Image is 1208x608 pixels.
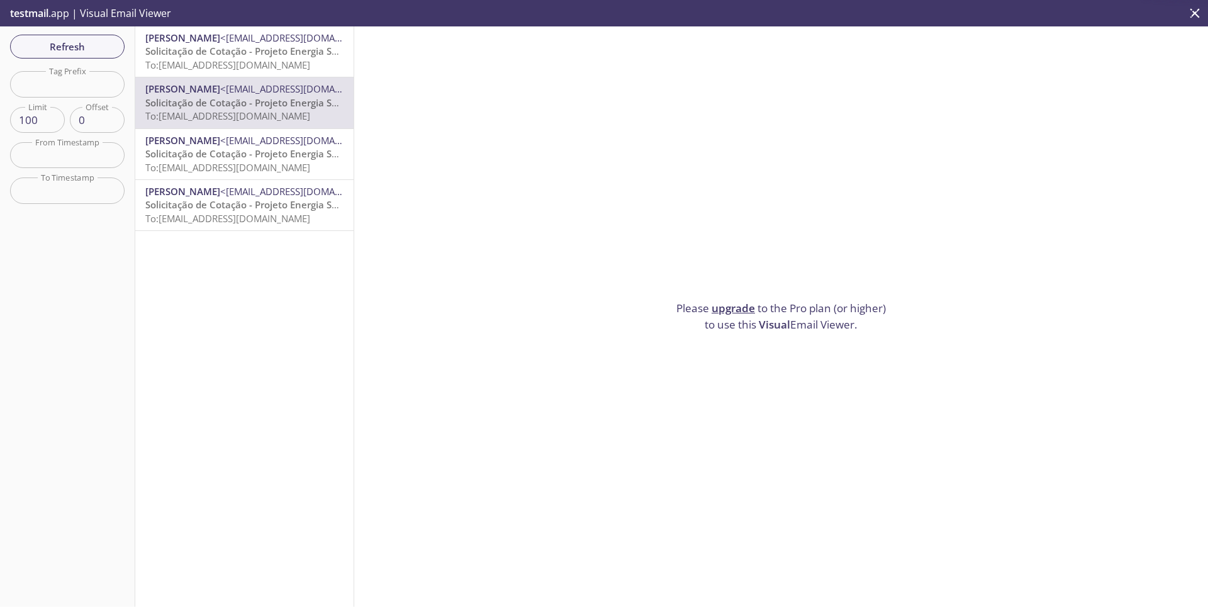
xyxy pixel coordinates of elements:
nav: emails [135,26,354,231]
span: <[EMAIL_ADDRESS][DOMAIN_NAME]> [220,82,383,95]
span: Refresh [20,38,115,55]
span: [PERSON_NAME] [145,82,220,95]
span: [PERSON_NAME] [145,185,220,198]
span: Visual [759,317,790,332]
span: [PERSON_NAME] [145,134,220,147]
span: To: [EMAIL_ADDRESS][DOMAIN_NAME] [145,110,310,122]
span: testmail [10,6,48,20]
span: [PERSON_NAME] [145,31,220,44]
span: <[EMAIL_ADDRESS][DOMAIN_NAME]> [220,31,383,44]
div: [PERSON_NAME]<[EMAIL_ADDRESS][DOMAIN_NAME]>Solicitação de Cotação - Projeto Energia Solar - Empre... [135,129,354,179]
span: Solicitação de Cotação - Projeto Energia Solar - Empresa XYZ [145,147,416,160]
p: Please to the Pro plan (or higher) to use this Email Viewer. [671,300,892,332]
button: Refresh [10,35,125,59]
span: To: [EMAIL_ADDRESS][DOMAIN_NAME] [145,161,310,174]
span: To: [EMAIL_ADDRESS][DOMAIN_NAME] [145,59,310,71]
span: <[EMAIL_ADDRESS][DOMAIN_NAME]> [220,134,383,147]
span: Solicitação de Cotação - Projeto Energia Solar [145,96,349,109]
a: upgrade [712,301,755,315]
span: <[EMAIL_ADDRESS][DOMAIN_NAME]> [220,185,383,198]
span: Solicitação de Cotação - Projeto Energia Solar [145,45,349,57]
div: [PERSON_NAME]<[EMAIL_ADDRESS][DOMAIN_NAME]>Solicitação de Cotação - Projeto Energia SolarTo:[EMAI... [135,26,354,77]
span: To: [EMAIL_ADDRESS][DOMAIN_NAME] [145,212,310,225]
span: Solicitação de Cotação - Projeto Energia Solar - Empresa XYZ [145,198,416,211]
div: [PERSON_NAME]<[EMAIL_ADDRESS][DOMAIN_NAME]>Solicitação de Cotação - Projeto Energia Solar - Empre... [135,180,354,230]
div: [PERSON_NAME]<[EMAIL_ADDRESS][DOMAIN_NAME]>Solicitação de Cotação - Projeto Energia SolarTo:[EMAI... [135,77,354,128]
